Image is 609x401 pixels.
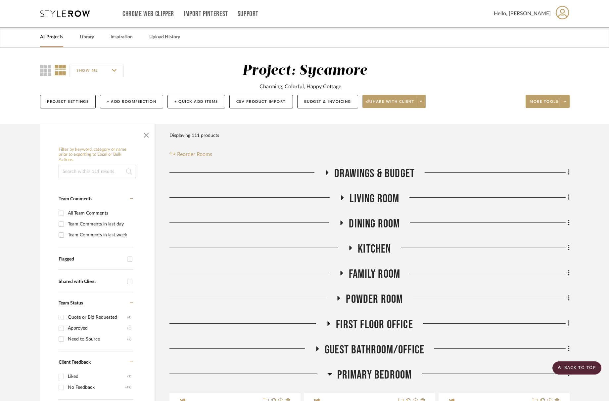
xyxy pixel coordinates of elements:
button: Share with client [362,95,426,108]
button: Budget & Invoicing [297,95,358,108]
div: No Feedback [68,382,125,393]
div: Team Comments in last day [68,219,131,229]
div: Project: Sycamore [242,64,367,78]
a: Upload History [149,33,180,42]
div: (2) [127,334,131,344]
span: Share with client [366,99,415,109]
a: Inspiration [111,33,133,42]
a: Import Pinterest [184,11,228,17]
span: Team Comments [59,197,92,201]
a: Support [238,11,258,17]
span: First Floor Office [336,318,413,332]
span: Drawings & Budget [334,167,415,181]
button: More tools [526,95,570,108]
span: Team Status [59,301,83,305]
button: Reorder Rooms [169,150,212,158]
div: Approved [68,323,127,334]
a: Chrome Web Clipper [122,11,174,17]
span: Living Room [350,192,399,206]
button: + Quick Add Items [167,95,225,108]
scroll-to-top-button: BACK TO TOP [552,361,601,375]
div: (7) [127,371,131,382]
span: Client Feedback [59,360,91,365]
button: CSV Product Import [229,95,293,108]
h6: Filter by keyword, category or name prior to exporting to Excel or Bulk Actions [59,147,136,163]
div: Flagged [59,257,124,262]
div: Need to Source [68,334,127,344]
span: Primary Bedroom [337,368,412,382]
span: Guest Bathroom/Office [325,343,424,357]
a: Library [80,33,94,42]
div: Displaying 111 products [169,129,219,142]
span: More tools [530,99,558,109]
span: Kitchen [358,242,391,256]
input: Search within 111 results [59,165,136,178]
span: Family Room [349,267,400,281]
span: Reorder Rooms [177,150,212,158]
div: All Team Comments [68,208,131,219]
div: Team Comments in last week [68,230,131,240]
span: Hello, [PERSON_NAME] [494,10,551,18]
div: Charming, Colorful, Happy Cottage [259,83,341,91]
div: Shared with Client [59,279,124,285]
div: (49) [125,382,131,393]
button: Close [140,127,153,140]
div: Quote or Bid Requested [68,312,127,323]
div: (4) [127,312,131,323]
button: + Add Room/Section [100,95,163,108]
span: Dining Room [349,217,400,231]
button: Project Settings [40,95,96,108]
div: (3) [127,323,131,334]
span: Powder Room [346,292,403,306]
a: All Projects [40,33,63,42]
div: Liked [68,371,127,382]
